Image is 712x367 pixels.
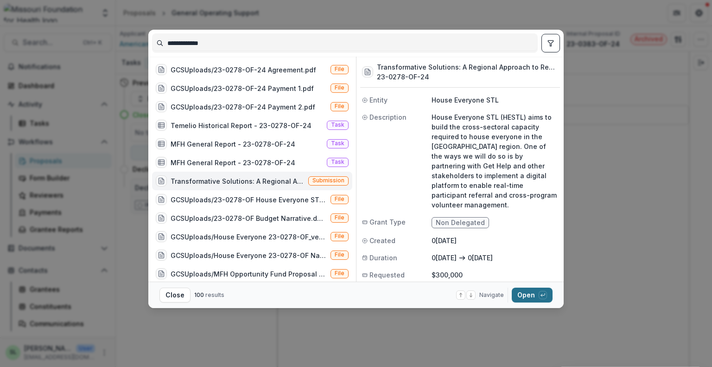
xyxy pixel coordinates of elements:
div: MFH General Report - 23-0278-OF-24 [171,158,295,167]
span: Navigate [479,291,504,299]
span: File [335,103,344,109]
span: Task [331,140,344,147]
span: File [335,251,344,258]
div: GCSUploads/23-0278-OF-24 Agreement.pdf [171,65,316,75]
div: Transformative Solutions: A Regional Approach to Restructuring St. Louis Homelessness Response Sy... [171,176,305,186]
p: 0[DATE] [432,236,558,245]
span: 100 [194,291,204,298]
span: Entity [369,95,388,105]
div: GCSUploads/House Everyone 23-0278-OF_ver_1.xlsx [171,232,327,242]
span: Task [331,159,344,165]
button: Close [159,288,191,303]
div: GCSUploads/House Everyone 23-0278-OF Narrative_ver_1.docx [171,251,327,260]
span: File [335,270,344,277]
h3: 23-0278-OF-24 [377,72,558,82]
p: 0[DATE] [468,253,493,263]
span: Task [331,122,344,128]
span: Grant Type [369,217,406,227]
span: File [335,84,344,91]
div: Temelio Historical Report - 23-0278-OF-24 [171,121,311,130]
button: Open [512,288,553,303]
span: File [335,196,344,202]
span: Non Delegated [436,219,485,227]
span: Requested [369,270,405,280]
span: Description [369,112,407,122]
span: File [335,214,344,221]
span: Created [369,236,395,245]
span: File [335,66,344,72]
div: GCSUploads/23-0278-OF-24 Payment 1.pdf [171,84,314,93]
div: GCSUploads/23-0278-OF Budget Narrative.docx [171,213,327,223]
span: results [205,291,224,298]
span: Duration [369,253,397,263]
p: 0[DATE] [432,253,457,263]
div: MFH General Report - 23-0278-OF-24 [171,139,295,149]
button: toggle filters [541,34,560,52]
span: Submission [312,177,344,184]
div: GCSUploads/MFH Opportunity Fund Proposal Questions (23-0278-OF).msg [171,269,327,279]
span: File [335,233,344,239]
div: GCSUploads/23-0278-OF House Everyone STL.docx [171,195,327,205]
p: House Everyone STL [432,95,558,105]
p: House Everyone STL (HESTL) aims to build the cross-sectoral capacity required to house everyone i... [432,112,558,210]
h3: Transformative Solutions: A Regional Approach to Restructuring St. Louis Homelessness Response Sy... [377,62,558,72]
div: GCSUploads/23-0278-OF-24 Payment 2.pdf [171,102,315,112]
p: $300,000 [432,270,558,280]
